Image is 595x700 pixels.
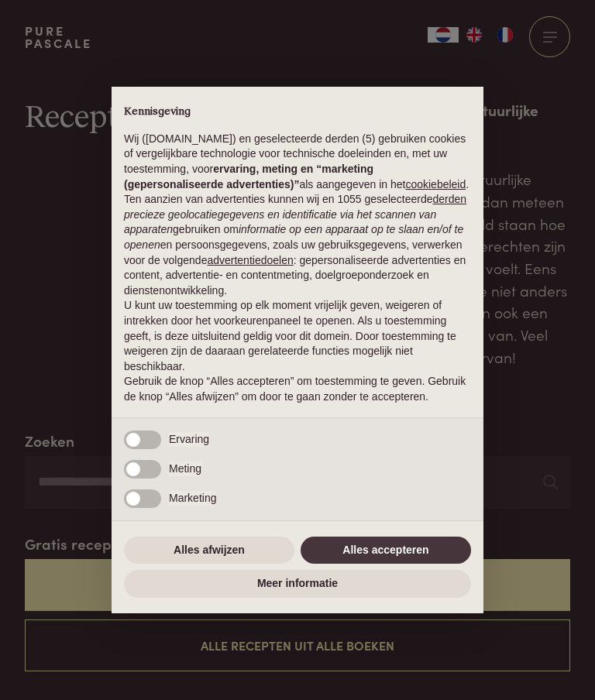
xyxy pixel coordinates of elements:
p: Wij ([DOMAIN_NAME]) en geselecteerde derden (5) gebruiken cookies of vergelijkbare technologie vo... [124,132,471,192]
button: Meer informatie [124,570,471,598]
p: Gebruik de knop “Alles accepteren” om toestemming te geven. Gebruik de knop “Alles afwijzen” om d... [124,374,471,404]
button: Alles accepteren [301,537,471,564]
h2: Kennisgeving [124,105,471,119]
span: Meting [169,462,201,477]
a: cookiebeleid [405,178,466,190]
button: derden [433,192,467,208]
span: Marketing [169,491,216,506]
button: Alles afwijzen [124,537,294,564]
em: informatie op een apparaat op te slaan en/of te openen [124,223,463,251]
p: U kunt uw toestemming op elk moment vrijelijk geven, weigeren of intrekken door het voorkeurenpan... [124,298,471,374]
em: precieze geolocatiegegevens en identificatie via het scannen van apparaten [124,208,436,236]
strong: ervaring, meting en “marketing (gepersonaliseerde advertenties)” [124,163,373,190]
span: Ervaring [169,432,209,448]
p: Ten aanzien van advertenties kunnen wij en 1055 geselecteerde gebruiken om en persoonsgegevens, z... [124,192,471,298]
button: advertentiedoelen [207,253,293,269]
